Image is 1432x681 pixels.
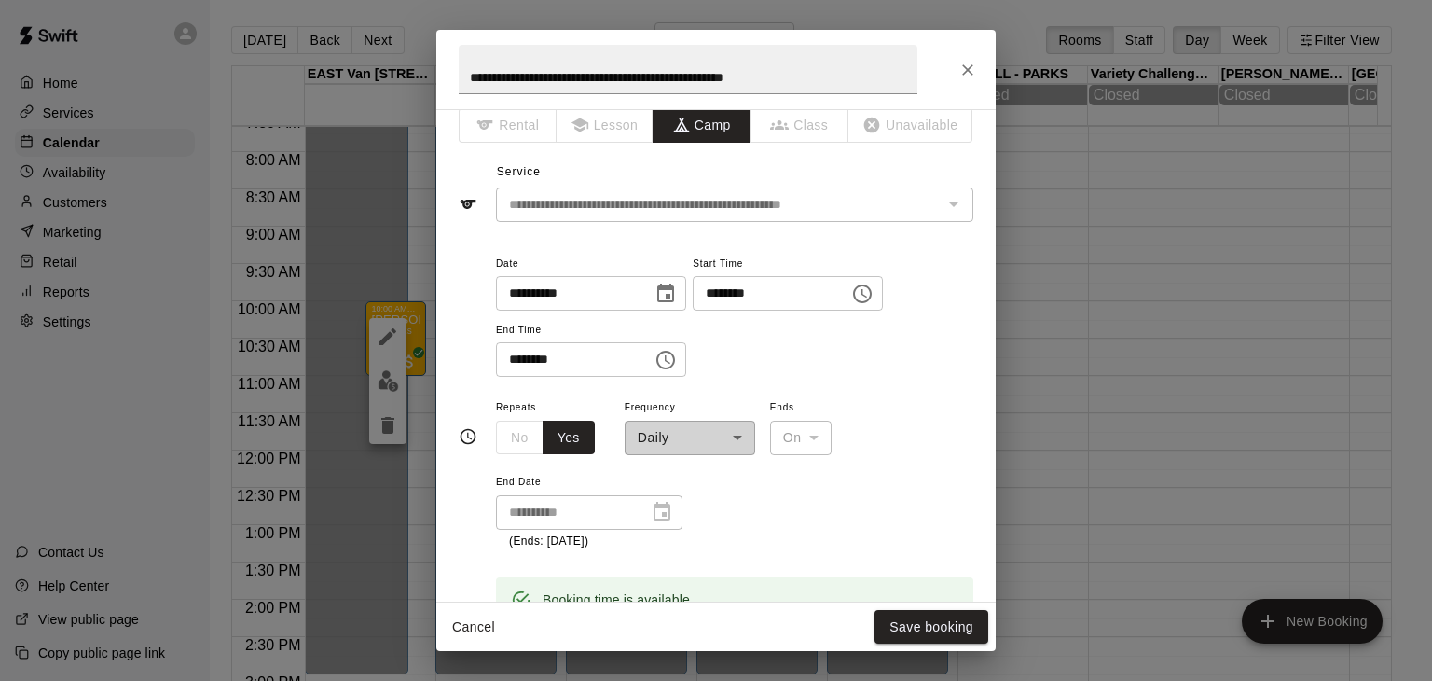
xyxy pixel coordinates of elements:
[751,108,849,143] span: The type of an existing booking cannot be changed
[951,53,984,87] button: Close
[693,252,883,277] span: Start Time
[770,421,832,455] div: On
[543,583,690,617] div: Booking time is available
[647,341,684,379] button: Choose time, selected time is 11:00 AM
[496,188,973,222] div: The service of an existing booking cannot be changed
[770,396,832,421] span: Ends
[459,195,477,214] svg: Service
[874,610,988,645] button: Save booking
[444,610,503,645] button: Cancel
[848,108,973,143] span: The type of an existing booking cannot be changed
[844,275,881,313] button: Choose time, selected time is 10:00 AM
[647,275,684,313] button: Choose date, selected date is Sep 9, 2025
[509,533,669,551] p: (Ends: [DATE])
[653,108,750,143] button: Camp
[557,108,654,143] span: The type of an existing booking cannot be changed
[496,470,682,495] span: End Date
[543,421,595,455] button: Yes
[459,108,557,143] span: The type of an existing booking cannot be changed
[496,318,686,343] span: End Time
[625,396,755,421] span: Frequency
[496,396,610,421] span: Repeats
[496,421,595,455] div: outlined button group
[497,165,541,178] span: Service
[496,252,686,277] span: Date
[459,427,477,446] svg: Timing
